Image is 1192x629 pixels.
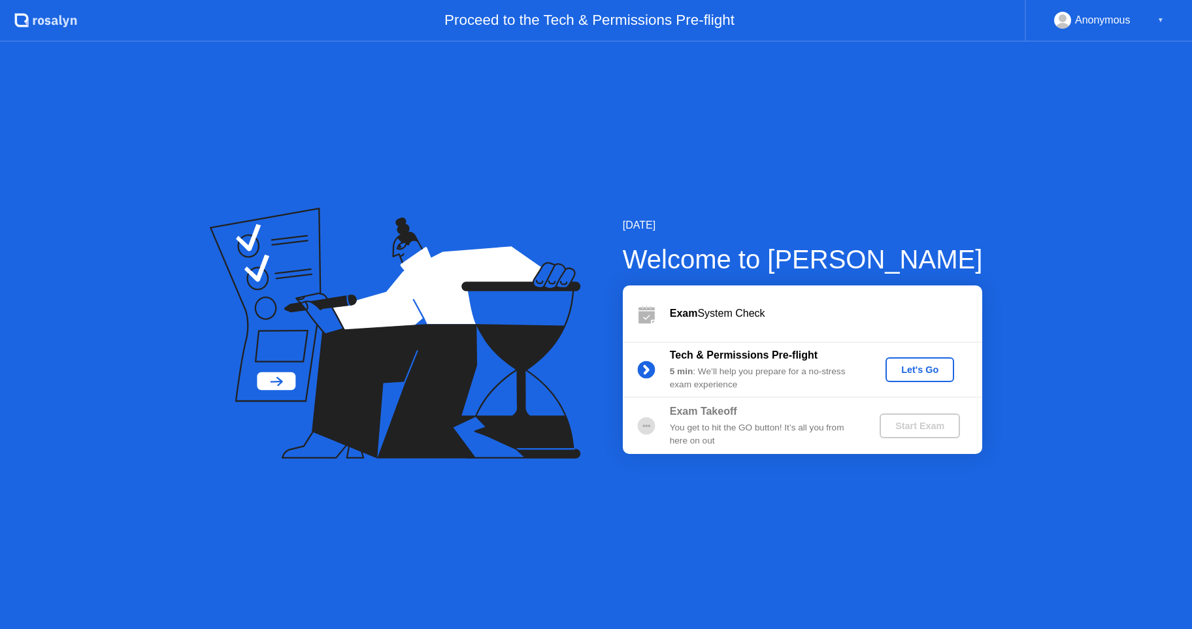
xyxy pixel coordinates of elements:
[670,308,698,319] b: Exam
[623,240,983,279] div: Welcome to [PERSON_NAME]
[623,218,983,233] div: [DATE]
[885,421,955,431] div: Start Exam
[670,421,858,448] div: You get to hit the GO button! It’s all you from here on out
[1157,12,1164,29] div: ▼
[670,365,858,392] div: : We’ll help you prepare for a no-stress exam experience
[670,366,693,376] b: 5 min
[886,357,954,382] button: Let's Go
[670,349,818,361] b: Tech & Permissions Pre-flight
[880,413,960,438] button: Start Exam
[670,406,737,417] b: Exam Takeoff
[1075,12,1131,29] div: Anonymous
[891,364,949,375] div: Let's Go
[670,306,982,321] div: System Check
